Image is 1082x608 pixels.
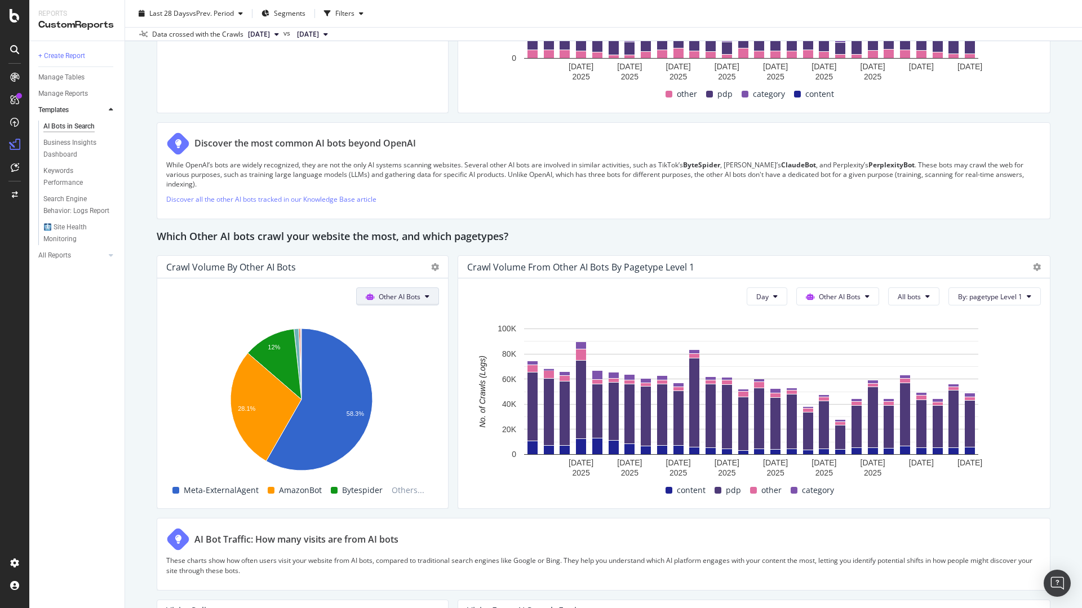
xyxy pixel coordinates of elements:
span: 2025 Sep. 29th [248,29,270,39]
text: 2025 [864,468,881,477]
text: 2025 [864,72,881,81]
button: Last 28 DaysvsPrev. Period [134,5,247,23]
a: Manage Tables [38,72,117,83]
strong: ClaudeBot [781,160,816,170]
span: Day [756,292,769,301]
span: Others... [387,483,429,497]
div: Keywords Performance [43,165,107,189]
text: 2025 [815,72,833,81]
div: Reports [38,9,116,19]
text: [DATE] [909,458,934,467]
h2: Which Other AI bots crawl your website the most, and which pagetypes? [157,228,508,246]
span: content [677,483,706,497]
span: Bytespider [342,483,383,497]
text: 2025 [718,468,735,477]
div: AI Bots in Search [43,121,95,132]
a: Manage Reports [38,88,117,100]
div: Filters [335,8,354,18]
a: 🩻 Site Health Monitoring [43,221,117,245]
span: other [677,87,697,101]
button: Other AI Bots [356,287,439,305]
span: All bots [898,292,921,301]
div: Discover the most common AI bots beyond OpenAI [194,137,416,150]
text: 58.3% [347,410,364,417]
svg: A chart. [166,323,436,481]
button: Day [747,287,787,305]
text: [DATE] [715,458,739,467]
text: [DATE] [569,62,593,71]
text: 2025 [669,72,687,81]
text: [DATE] [957,62,982,71]
text: 80K [502,349,517,358]
svg: A chart. [467,323,1035,481]
div: Data crossed with the Crawls [152,29,243,39]
span: AmazonBot [279,483,322,497]
span: Segments [274,8,305,18]
text: [DATE] [812,458,836,467]
text: [DATE] [763,62,788,71]
button: By: pagetype Level 1 [948,287,1041,305]
button: Filters [320,5,368,23]
text: [DATE] [666,458,691,467]
div: AI Bot Traffic: How many visits are from AI botsThese charts show how often users visit your webs... [157,518,1050,590]
text: 60K [502,374,517,383]
button: Segments [257,5,310,23]
text: 0 [512,450,516,459]
text: [DATE] [861,62,885,71]
span: Other AI Bots [379,292,420,301]
text: [DATE] [909,62,934,71]
div: Manage Reports [38,88,88,100]
text: 28.1% [238,405,255,412]
text: [DATE] [763,458,788,467]
div: Business Insights Dashboard [43,137,108,161]
div: Crawl Volume from Other AI Bots by pagetype Level 1 [467,261,694,273]
div: CustomReports [38,19,116,32]
div: Crawl Volume by Other AI Bots [166,261,296,273]
span: pdp [726,483,741,497]
text: 2025 [767,468,784,477]
text: 100K [498,324,516,333]
div: Search Engine Behavior: Logs Report [43,193,110,217]
a: Templates [38,104,105,116]
text: 2025 [815,468,833,477]
div: AI Bot Traffic: How many visits are from AI bots [194,533,398,546]
span: other [761,483,782,497]
text: 2025 [767,72,784,81]
div: Which Other AI bots crawl your website the most, and which pagetypes? [157,228,1050,246]
strong: ByteSpider [683,160,720,170]
text: [DATE] [617,62,642,71]
span: vs [283,28,292,38]
a: AI Bots in Search [43,121,117,132]
text: 20K [502,424,517,433]
div: Crawl Volume by Other AI BotsOther AI BotsA chart.Meta-ExternalAgentAmazonBotBytespiderOthers... [157,255,449,509]
span: category [753,87,785,101]
text: 12% [268,344,280,350]
div: 🩻 Site Health Monitoring [43,221,108,245]
text: 2025 [621,468,638,477]
strong: PerplexityBot [868,160,915,170]
span: category [802,483,834,497]
div: Open Intercom Messenger [1044,570,1071,597]
a: All Reports [38,250,105,261]
p: While OpenAI’s bots are widely recognized, they are not the only AI systems scanning websites. Se... [166,160,1041,189]
span: vs Prev. Period [189,8,234,18]
span: Meta-ExternalAgent [184,483,259,497]
button: [DATE] [292,28,332,41]
span: Other AI Bots [819,292,861,301]
span: pdp [717,87,733,101]
div: All Reports [38,250,71,261]
div: Manage Tables [38,72,85,83]
a: Search Engine Behavior: Logs Report [43,193,117,217]
text: No. of Crawls (Logs) [478,356,487,428]
text: 40K [502,400,517,409]
div: Discover the most common AI bots beyond OpenAIWhile OpenAI’s bots are widely recognized, they are... [157,122,1050,220]
text: 2025 [669,468,687,477]
a: + Create Report [38,50,117,62]
text: 2025 [573,468,590,477]
text: [DATE] [715,62,739,71]
button: All bots [888,287,939,305]
button: [DATE] [243,28,283,41]
text: [DATE] [957,458,982,467]
text: 2025 [718,72,735,81]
